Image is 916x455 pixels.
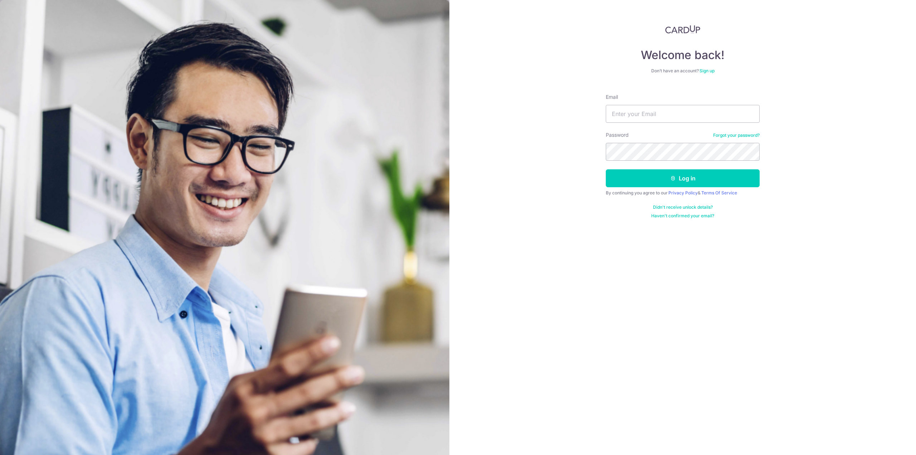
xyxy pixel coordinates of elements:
[700,68,715,73] a: Sign up
[606,105,760,123] input: Enter your Email
[606,169,760,187] button: Log in
[606,68,760,74] div: Don’t have an account?
[606,131,629,139] label: Password
[713,132,760,138] a: Forgot your password?
[665,25,700,34] img: CardUp Logo
[668,190,698,195] a: Privacy Policy
[606,48,760,62] h4: Welcome back!
[701,190,737,195] a: Terms Of Service
[606,190,760,196] div: By continuing you agree to our &
[653,204,713,210] a: Didn't receive unlock details?
[651,213,714,219] a: Haven't confirmed your email?
[606,93,618,101] label: Email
